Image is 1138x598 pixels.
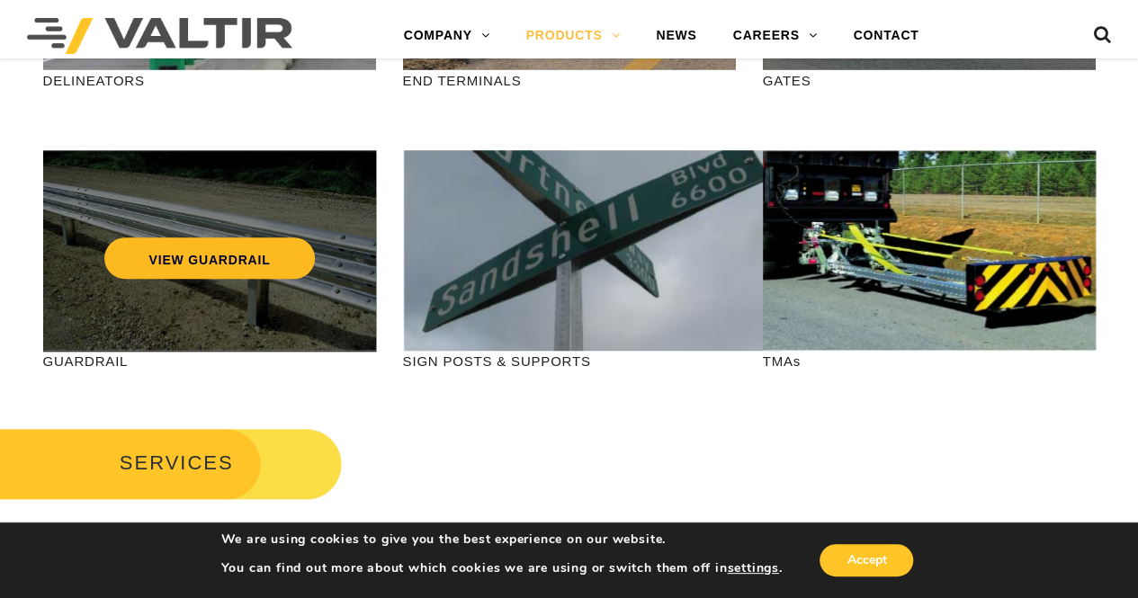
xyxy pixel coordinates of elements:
[221,531,783,548] p: We are using cookies to give you the best experience on our website.
[508,18,639,54] a: PRODUCTS
[103,237,315,279] a: VIEW GUARDRAIL
[43,70,376,91] p: DELINEATORS
[403,70,736,91] p: END TERMINALS
[403,351,736,371] p: SIGN POSTS & SUPPORTS
[386,18,508,54] a: COMPANY
[27,18,292,54] img: Valtir
[835,18,936,54] a: CONTACT
[763,351,1096,371] p: TMAs
[638,18,714,54] a: NEWS
[715,18,836,54] a: CAREERS
[763,70,1096,91] p: GATES
[727,560,778,576] button: settings
[43,351,376,371] p: GUARDRAIL
[820,544,913,576] button: Accept
[221,560,783,576] p: You can find out more about which cookies we are using or switch them off in .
